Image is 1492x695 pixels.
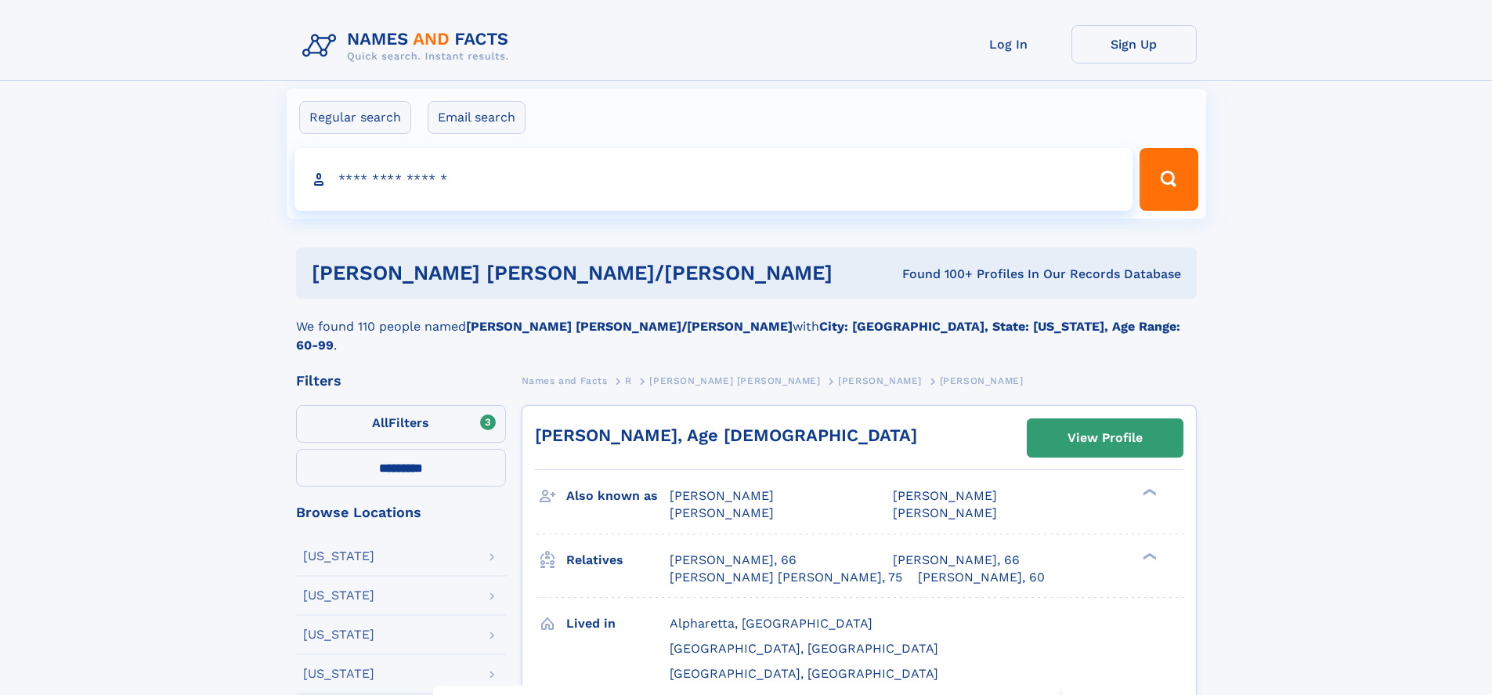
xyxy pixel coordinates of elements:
[303,589,374,602] div: [US_STATE]
[1028,419,1183,457] a: View Profile
[303,668,374,680] div: [US_STATE]
[838,375,922,386] span: [PERSON_NAME]
[940,375,1024,386] span: [PERSON_NAME]
[296,374,506,388] div: Filters
[649,375,820,386] span: [PERSON_NAME] [PERSON_NAME]
[918,569,1045,586] a: [PERSON_NAME], 60
[1071,25,1197,63] a: Sign Up
[625,371,632,390] a: R
[566,547,670,574] h3: Relatives
[893,552,1020,569] a: [PERSON_NAME], 66
[303,628,374,641] div: [US_STATE]
[299,101,411,134] label: Regular search
[296,299,1197,355] div: We found 110 people named with .
[670,569,902,586] a: [PERSON_NAME] [PERSON_NAME], 75
[1068,420,1143,456] div: View Profile
[670,616,872,631] span: Alpharetta, [GEOGRAPHIC_DATA]
[670,505,774,520] span: [PERSON_NAME]
[867,266,1181,283] div: Found 100+ Profiles In Our Records Database
[296,405,506,443] label: Filters
[294,148,1133,211] input: search input
[670,552,797,569] a: [PERSON_NAME], 66
[1139,551,1158,561] div: ❯
[372,415,388,430] span: All
[522,371,608,390] a: Names and Facts
[296,319,1180,353] b: City: [GEOGRAPHIC_DATA], State: [US_STATE], Age Range: 60-99
[893,505,997,520] span: [PERSON_NAME]
[625,375,632,386] span: R
[303,550,374,563] div: [US_STATE]
[893,488,997,503] span: [PERSON_NAME]
[838,371,922,390] a: [PERSON_NAME]
[428,101,526,134] label: Email search
[566,483,670,509] h3: Also known as
[946,25,1071,63] a: Log In
[670,641,938,656] span: [GEOGRAPHIC_DATA], [GEOGRAPHIC_DATA]
[535,425,917,445] a: [PERSON_NAME], Age [DEMOGRAPHIC_DATA]
[296,25,522,67] img: Logo Names and Facts
[296,505,506,519] div: Browse Locations
[1139,487,1158,498] div: ❯
[670,666,938,681] span: [GEOGRAPHIC_DATA], [GEOGRAPHIC_DATA]
[1140,148,1198,211] button: Search Button
[466,319,793,334] b: [PERSON_NAME] [PERSON_NAME]/[PERSON_NAME]
[566,610,670,637] h3: Lived in
[670,488,774,503] span: [PERSON_NAME]
[312,263,868,283] h1: [PERSON_NAME] [PERSON_NAME]/[PERSON_NAME]
[649,371,820,390] a: [PERSON_NAME] [PERSON_NAME]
